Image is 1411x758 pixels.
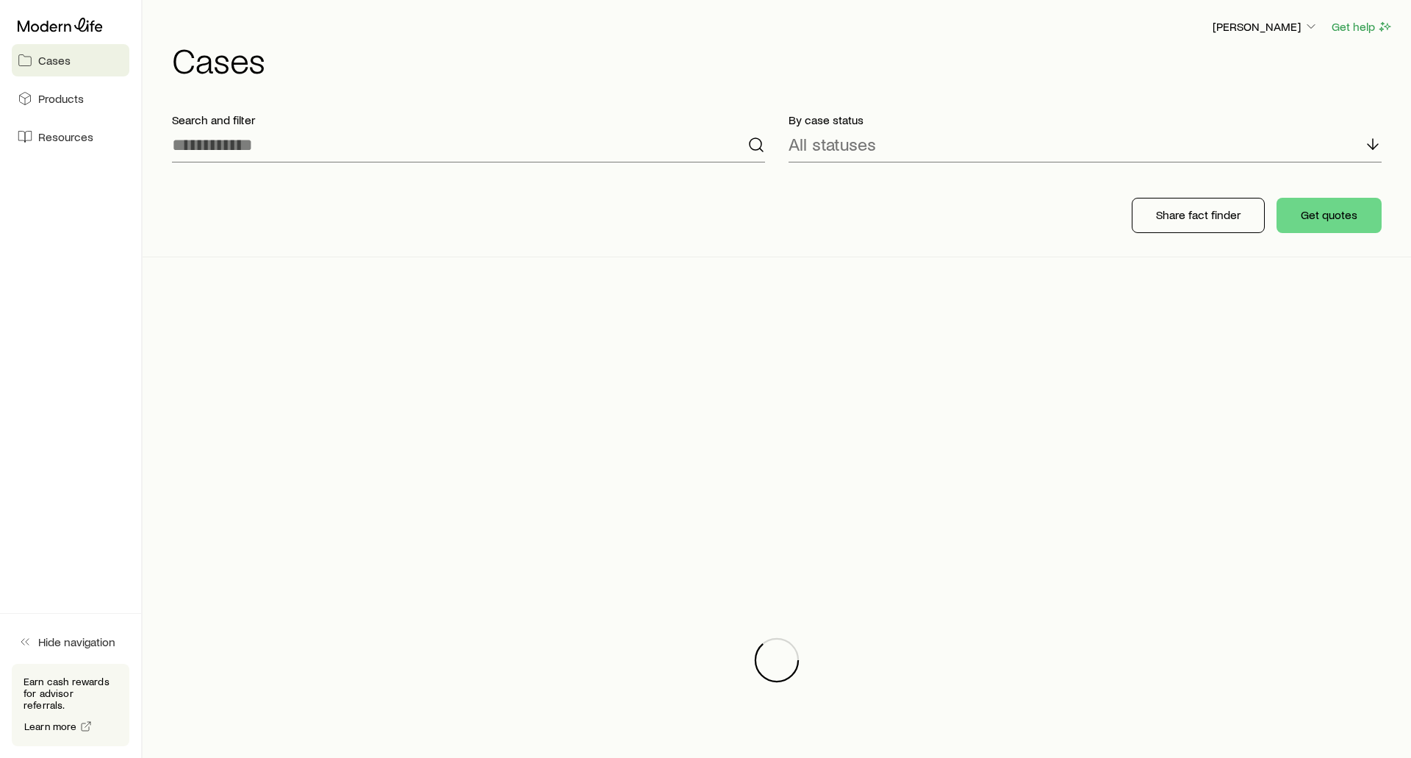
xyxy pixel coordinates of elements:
button: Hide navigation [12,626,129,658]
button: Share fact finder [1132,198,1265,233]
p: By case status [789,112,1382,127]
span: Cases [38,53,71,68]
span: Hide navigation [38,634,115,649]
button: [PERSON_NAME] [1212,18,1319,36]
a: Products [12,82,129,115]
p: Share fact finder [1156,207,1241,222]
span: Learn more [24,721,77,732]
span: Products [38,91,84,106]
button: Get help [1331,18,1393,35]
p: All statuses [789,134,876,154]
button: Get quotes [1277,198,1382,233]
span: Resources [38,129,93,144]
div: Earn cash rewards for advisor referrals.Learn more [12,664,129,746]
p: Search and filter [172,112,765,127]
a: Resources [12,121,129,153]
h1: Cases [172,42,1393,77]
a: Cases [12,44,129,76]
p: [PERSON_NAME] [1213,19,1318,34]
p: Earn cash rewards for advisor referrals. [24,676,118,711]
